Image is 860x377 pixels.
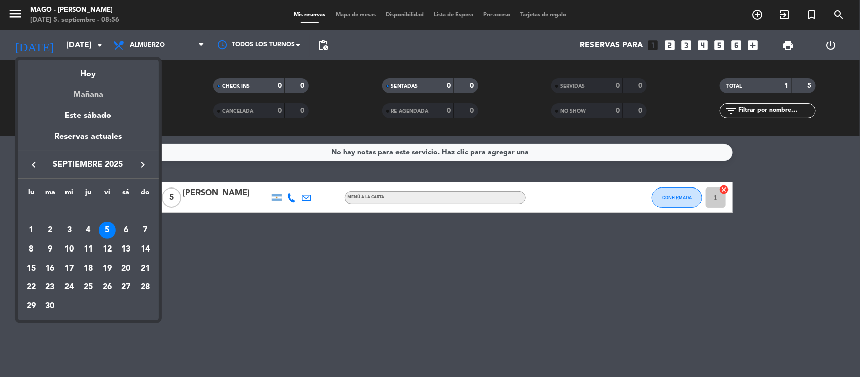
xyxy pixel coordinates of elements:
[98,240,117,259] td: 12 de septiembre de 2025
[117,278,136,297] td: 27 de septiembre de 2025
[18,60,159,81] div: Hoy
[60,222,78,239] div: 3
[18,130,159,151] div: Reservas actuales
[136,240,155,259] td: 14 de septiembre de 2025
[41,278,60,297] td: 23 de septiembre de 2025
[137,279,154,296] div: 28
[79,278,98,297] td: 25 de septiembre de 2025
[137,241,154,258] div: 14
[41,221,60,240] td: 2 de septiembre de 2025
[41,186,60,202] th: martes
[99,222,116,239] div: 5
[23,241,40,258] div: 8
[117,259,136,278] td: 20 de septiembre de 2025
[117,279,135,296] div: 27
[59,259,79,278] td: 17 de septiembre de 2025
[117,186,136,202] th: sábado
[117,241,135,258] div: 13
[22,297,41,316] td: 29 de septiembre de 2025
[79,259,98,278] td: 18 de septiembre de 2025
[43,158,134,171] span: septiembre 2025
[22,186,41,202] th: lunes
[60,241,78,258] div: 10
[59,221,79,240] td: 3 de septiembre de 2025
[80,260,97,277] div: 18
[98,186,117,202] th: viernes
[23,260,40,277] div: 15
[42,298,59,315] div: 30
[22,278,41,297] td: 22 de septiembre de 2025
[117,222,135,239] div: 6
[42,222,59,239] div: 2
[79,221,98,240] td: 4 de septiembre de 2025
[23,298,40,315] div: 29
[79,186,98,202] th: jueves
[41,240,60,259] td: 9 de septiembre de 2025
[98,278,117,297] td: 26 de septiembre de 2025
[98,259,117,278] td: 19 de septiembre de 2025
[22,259,41,278] td: 15 de septiembre de 2025
[137,222,154,239] div: 7
[22,240,41,259] td: 8 de septiembre de 2025
[136,186,155,202] th: domingo
[22,202,155,221] td: SEP.
[137,159,149,171] i: keyboard_arrow_right
[41,259,60,278] td: 16 de septiembre de 2025
[23,279,40,296] div: 22
[134,158,152,171] button: keyboard_arrow_right
[42,279,59,296] div: 23
[59,186,79,202] th: miércoles
[22,221,41,240] td: 1 de septiembre de 2025
[117,240,136,259] td: 13 de septiembre de 2025
[42,241,59,258] div: 9
[80,279,97,296] div: 25
[23,222,40,239] div: 1
[79,240,98,259] td: 11 de septiembre de 2025
[80,241,97,258] div: 11
[18,102,159,130] div: Este sábado
[137,260,154,277] div: 21
[25,158,43,171] button: keyboard_arrow_left
[117,260,135,277] div: 20
[80,222,97,239] div: 4
[117,221,136,240] td: 6 de septiembre de 2025
[28,159,40,171] i: keyboard_arrow_left
[99,241,116,258] div: 12
[41,297,60,316] td: 30 de septiembre de 2025
[136,259,155,278] td: 21 de septiembre de 2025
[136,221,155,240] td: 7 de septiembre de 2025
[42,260,59,277] div: 16
[59,278,79,297] td: 24 de septiembre de 2025
[60,260,78,277] div: 17
[136,278,155,297] td: 28 de septiembre de 2025
[59,240,79,259] td: 10 de septiembre de 2025
[98,221,117,240] td: 5 de septiembre de 2025
[18,81,159,101] div: Mañana
[99,279,116,296] div: 26
[60,279,78,296] div: 24
[99,260,116,277] div: 19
